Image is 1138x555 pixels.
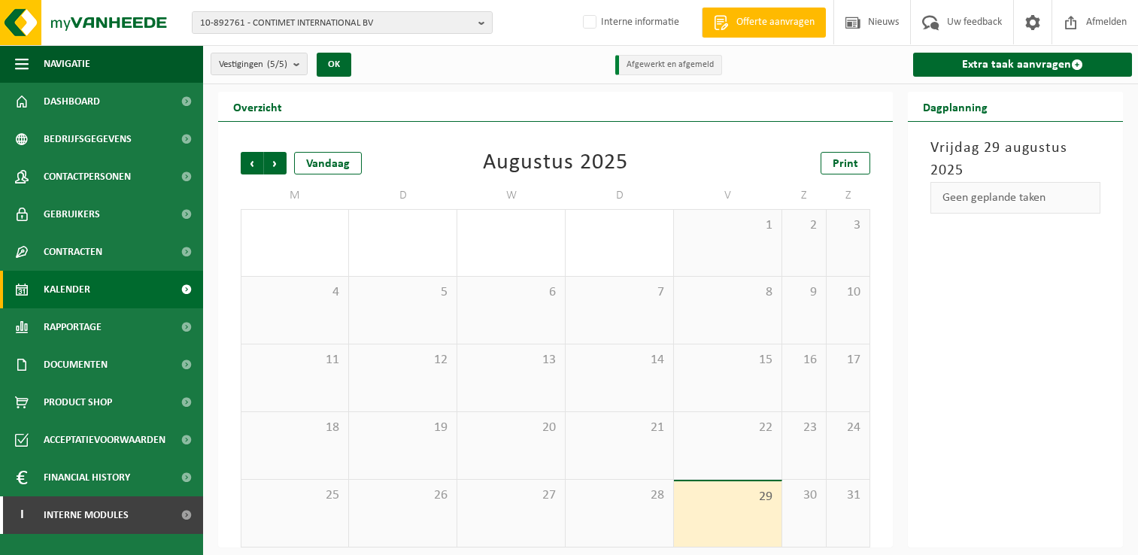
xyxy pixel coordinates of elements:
a: Print [821,152,870,174]
span: 22 [681,420,774,436]
span: 28 [573,487,666,504]
a: Extra taak aanvragen [913,53,1132,77]
span: 5 [357,284,449,301]
div: Vandaag [294,152,362,174]
span: 16 [790,352,818,368]
li: Afgewerkt en afgemeld [615,55,722,75]
count: (5/5) [267,59,287,69]
span: Product Shop [44,384,112,421]
td: Z [782,182,827,209]
span: 18 [249,420,341,436]
td: D [566,182,674,209]
span: Interne modules [44,496,129,534]
h3: Vrijdag 29 augustus 2025 [930,137,1100,182]
td: M [241,182,349,209]
button: 10-892761 - CONTIMET INTERNATIONAL BV [192,11,493,34]
td: W [457,182,566,209]
span: 4 [249,284,341,301]
td: Z [827,182,871,209]
span: 14 [573,352,666,368]
span: 15 [681,352,774,368]
span: Contracten [44,233,102,271]
span: 12 [357,352,449,368]
span: 23 [790,420,818,436]
h2: Overzicht [218,92,297,121]
span: 10-892761 - CONTIMET INTERNATIONAL BV [200,12,472,35]
span: 3 [834,217,863,234]
button: Vestigingen(5/5) [211,53,308,75]
span: 17 [834,352,863,368]
span: 10 [834,284,863,301]
span: 30 [790,487,818,504]
span: 9 [790,284,818,301]
span: Vestigingen [219,53,287,76]
span: Dashboard [44,83,100,120]
span: 7 [573,284,666,301]
td: D [349,182,457,209]
span: 21 [573,420,666,436]
span: 6 [465,284,557,301]
span: Contactpersonen [44,158,131,196]
div: Augustus 2025 [483,152,628,174]
span: 26 [357,487,449,504]
span: 29 [681,489,774,505]
span: 1 [681,217,774,234]
a: Offerte aanvragen [702,8,826,38]
div: Geen geplande taken [930,182,1100,214]
span: Kalender [44,271,90,308]
span: Vorige [241,152,263,174]
span: Financial History [44,459,130,496]
span: Acceptatievoorwaarden [44,421,165,459]
span: 24 [834,420,863,436]
span: 25 [249,487,341,504]
span: 2 [790,217,818,234]
span: Documenten [44,346,108,384]
span: Gebruikers [44,196,100,233]
span: Navigatie [44,45,90,83]
button: OK [317,53,351,77]
span: 19 [357,420,449,436]
span: Volgende [264,152,287,174]
label: Interne informatie [580,11,679,34]
span: Bedrijfsgegevens [44,120,132,158]
span: 27 [465,487,557,504]
h2: Dagplanning [908,92,1003,121]
span: I [15,496,29,534]
span: Rapportage [44,308,102,346]
td: V [674,182,782,209]
span: 13 [465,352,557,368]
span: 11 [249,352,341,368]
span: Offerte aanvragen [733,15,818,30]
span: 8 [681,284,774,301]
span: 20 [465,420,557,436]
span: Print [833,158,858,170]
span: 31 [834,487,863,504]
